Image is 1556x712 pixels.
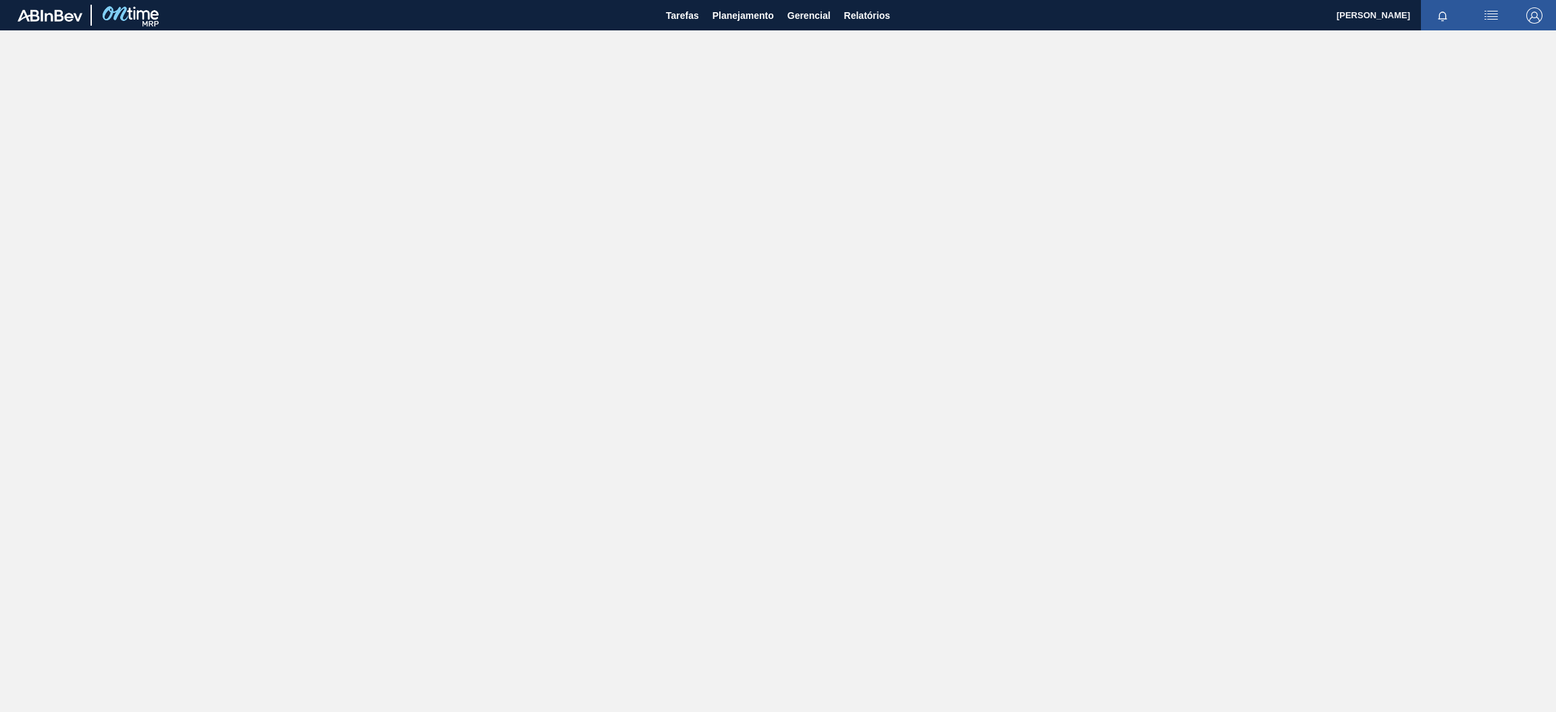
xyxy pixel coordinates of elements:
span: Planejamento [712,7,774,24]
button: Notificações [1421,6,1464,25]
span: Tarefas [666,7,699,24]
img: Logout [1526,7,1542,24]
span: Relatórios [844,7,890,24]
span: Gerencial [787,7,831,24]
img: TNhmsLtSVTkK8tSr43FrP2fwEKptu5GPRR3wAAAABJRU5ErkJggg== [18,9,82,22]
img: userActions [1483,7,1499,24]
